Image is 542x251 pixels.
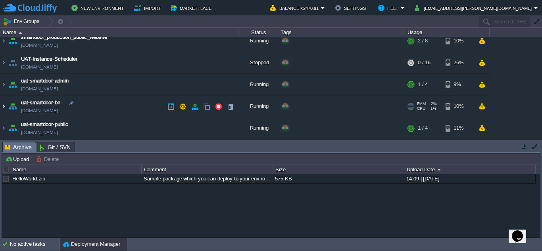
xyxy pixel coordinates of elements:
[0,74,7,95] img: AMDAwAAAACH5BAEAAAAALAAAAAABAAEAAAICRAEAOw==
[0,117,7,139] img: AMDAwAAAACH5BAEAAAAALAAAAAABAAEAAAICRAEAOw==
[7,52,18,73] img: AMDAwAAAACH5BAEAAAAALAAAAAABAAEAAAICRAEAOw==
[418,74,428,95] div: 1 / 4
[10,238,60,251] div: No active tasks
[446,52,471,73] div: 26%
[418,117,428,139] div: 1 / 4
[238,117,278,139] div: Running
[7,117,18,139] img: AMDAwAAAACH5BAEAAAAALAAAAAABAAEAAAICRAEAOw==
[446,117,471,139] div: 11%
[21,33,107,41] a: smartdoor_production_public_website
[273,174,404,183] div: 575 KB
[3,3,57,13] img: CloudJiffy
[0,30,7,52] img: AMDAwAAAACH5BAEAAAAALAAAAAABAAEAAAICRAEAOw==
[238,30,278,52] div: Running
[446,74,471,95] div: 9%
[21,55,77,63] a: UAT-Instance-Scheduler
[406,28,489,37] div: Usage
[11,165,141,174] div: Name
[238,52,278,73] div: Stopped
[142,174,272,183] div: Sample package which you can deploy to your environment. Feel free to delete and upload a package...
[142,165,273,174] div: Comment
[19,32,22,34] img: AMDAwAAAACH5BAEAAAAALAAAAAABAAEAAAICRAEAOw==
[5,155,31,163] button: Upload
[238,74,278,95] div: Running
[429,106,436,111] span: 1%
[378,3,401,13] button: Help
[238,96,278,117] div: Running
[446,96,471,117] div: 10%
[0,52,7,73] img: AMDAwAAAACH5BAEAAAAALAAAAAABAAEAAAICRAEAOw==
[21,85,58,93] a: [DOMAIN_NAME]
[7,30,18,52] img: AMDAwAAAACH5BAEAAAAALAAAAAABAAEAAAICRAEAOw==
[509,219,534,243] iframe: chat widget
[239,28,278,37] div: Status
[7,96,18,117] img: AMDAwAAAACH5BAEAAAAALAAAAAABAAEAAAICRAEAOw==
[7,74,18,95] img: AMDAwAAAACH5BAEAAAAALAAAAAABAAEAAAICRAEAOw==
[417,102,426,106] span: RAM
[446,30,471,52] div: 10%
[21,99,60,107] a: uat-smartdoor-be
[21,107,58,115] a: [DOMAIN_NAME]
[429,102,437,106] span: 2%
[335,3,368,13] button: Settings
[71,3,126,13] button: New Environment
[21,63,58,71] a: [DOMAIN_NAME]
[0,96,7,117] img: AMDAwAAAACH5BAEAAAAALAAAAAABAAEAAAICRAEAOw==
[5,142,32,152] span: Archive
[3,16,42,27] button: Env Groups
[418,30,428,52] div: 2 / 8
[417,106,425,111] span: CPU
[21,128,58,136] a: [DOMAIN_NAME]
[404,174,535,183] div: 14:09 | [DATE]
[40,142,71,152] span: Git / SVN
[21,121,68,128] a: uat-smartdoor-public
[12,176,45,182] a: HelloWorld.zip
[418,52,431,73] div: 0 / 16
[134,3,163,13] button: Import
[273,165,404,174] div: Size
[21,77,69,85] a: uat-smartdoor-admin
[279,28,405,37] div: Tags
[171,3,214,13] button: Marketplace
[415,3,534,13] button: [EMAIL_ADDRESS][PERSON_NAME][DOMAIN_NAME]
[270,3,321,13] button: Balance ₹2470.91
[63,240,120,248] button: Deployment Manager
[405,165,535,174] div: Upload Date
[1,28,238,37] div: Name
[36,155,61,163] button: Delete
[21,41,58,49] a: [DOMAIN_NAME]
